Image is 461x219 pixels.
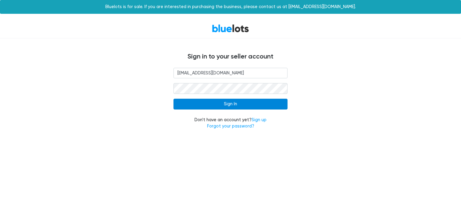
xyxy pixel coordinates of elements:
[212,24,249,33] a: BlueLots
[207,124,254,129] a: Forgot your password?
[252,117,267,122] a: Sign up
[173,117,288,130] div: Don't have an account yet?
[173,99,288,109] input: Sign In
[50,53,411,61] h4: Sign in to your seller account
[173,68,288,79] input: Email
